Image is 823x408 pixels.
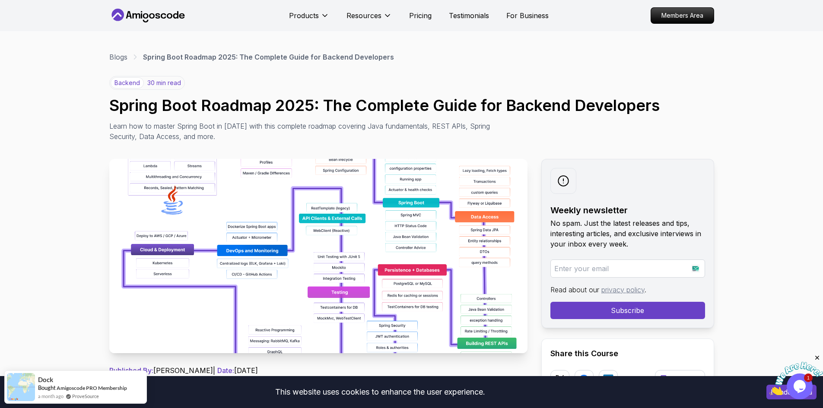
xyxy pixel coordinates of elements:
[147,79,181,87] p: 30 min read
[632,374,640,385] p: or
[111,77,144,89] p: backend
[109,366,153,375] span: Published By:
[57,385,127,391] a: Amigoscode PRO Membership
[6,383,753,402] div: This website uses cookies to enhance the user experience.
[217,366,234,375] span: Date:
[109,365,527,376] p: [PERSON_NAME] | [DATE]
[550,348,705,360] h2: Share this Course
[289,10,329,28] button: Products
[766,385,817,399] button: Accept cookies
[550,285,705,295] p: Read about our .
[346,10,392,28] button: Resources
[38,384,56,391] span: Bought
[651,7,714,24] a: Members Area
[346,10,381,21] p: Resources
[409,10,432,21] a: Pricing
[289,10,319,21] p: Products
[38,392,64,400] span: a month ago
[109,121,496,142] p: Learn how to master Spring Boot in [DATE] with this complete roadmap covering Java fundamentals, ...
[673,375,699,384] p: Copy link
[506,10,549,21] a: For Business
[109,159,527,353] img: Spring Boot Roadmap 2025: The Complete Guide for Backend Developers thumbnail
[550,204,705,216] h2: Weekly newsletter
[7,373,35,401] img: provesource social proof notification image
[38,376,53,383] span: Dock
[449,10,489,21] a: Testimonials
[769,354,823,395] iframe: chat widget
[655,370,705,389] button: Copy link
[601,285,645,294] a: privacy policy
[109,97,714,114] h1: Spring Boot Roadmap 2025: The Complete Guide for Backend Developers
[550,302,705,319] button: Subscribe
[143,52,394,62] p: Spring Boot Roadmap 2025: The Complete Guide for Backend Developers
[550,259,705,278] input: Enter your email
[550,218,705,249] p: No spam. Just the latest releases and tips, interesting articles, and exclusive interviews in you...
[109,52,127,62] a: Blogs
[72,392,99,400] a: ProveSource
[651,8,714,23] p: Members Area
